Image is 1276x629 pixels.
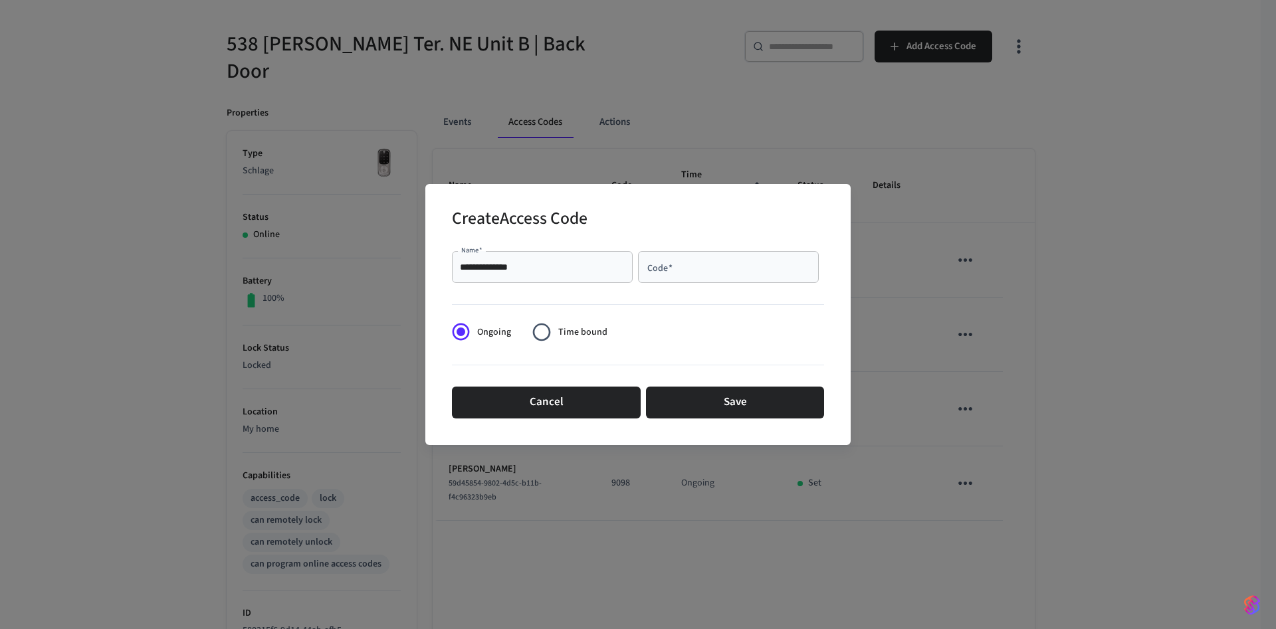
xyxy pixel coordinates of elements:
[461,245,482,255] label: Name
[452,387,641,418] button: Cancel
[1244,594,1260,616] img: SeamLogoGradient.69752ec5.svg
[477,325,511,339] span: Ongoing
[558,325,607,339] span: Time bound
[646,387,824,418] button: Save
[452,200,587,240] h2: Create Access Code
